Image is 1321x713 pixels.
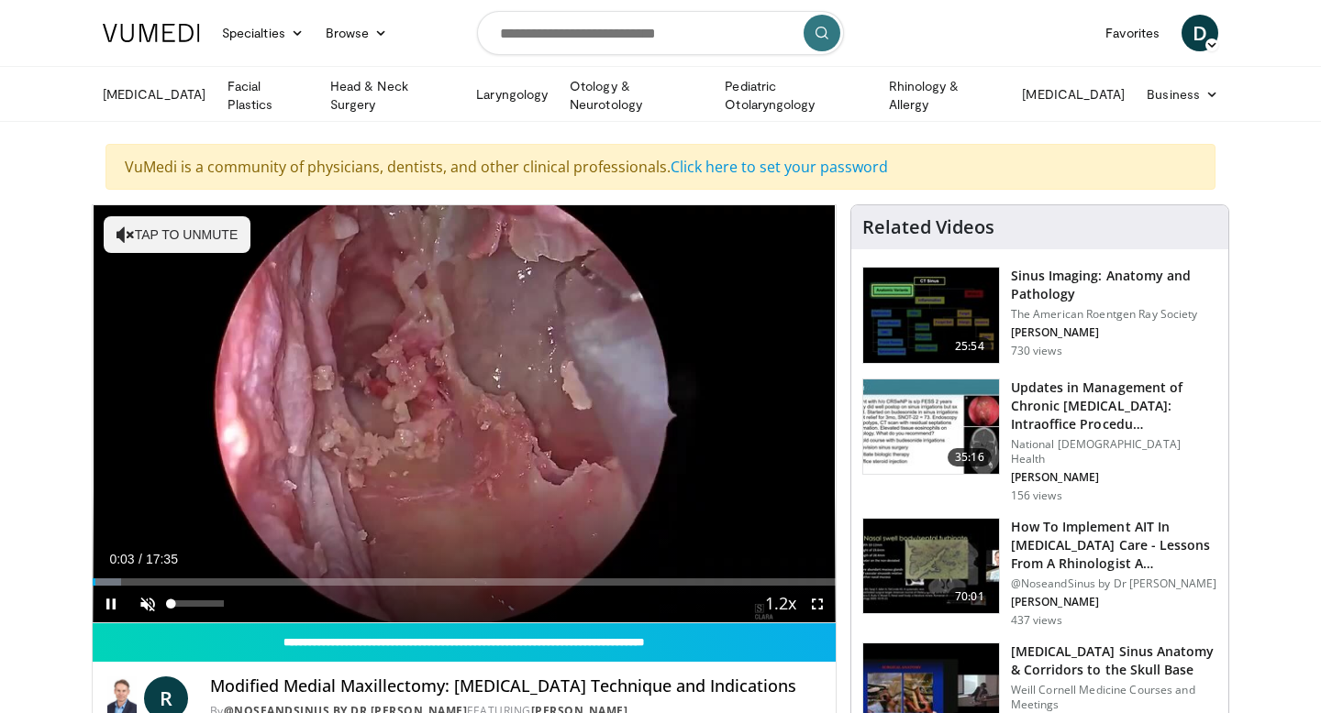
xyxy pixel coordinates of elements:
a: 25:54 Sinus Imaging: Anatomy and Pathology The American Roentgen Ray Society [PERSON_NAME] 730 views [862,267,1217,364]
button: Tap to unmute [104,216,250,253]
p: 437 views [1011,613,1062,628]
h3: How To Implement AIT In [MEDICAL_DATA] Care - Lessons From A Rhinologist A… [1011,518,1217,573]
span: 70:01 [948,587,992,606]
p: @NoseandSinus by Dr [PERSON_NAME] [1011,576,1217,591]
button: Playback Rate [762,586,799,622]
button: Unmute [129,586,166,622]
div: Progress Bar [93,578,836,586]
p: [PERSON_NAME] [1011,325,1217,340]
a: Facial Plastics [216,77,319,114]
a: Business [1136,76,1229,113]
div: VuMedi is a community of physicians, dentists, and other clinical professionals. [105,144,1216,190]
a: Favorites [1094,15,1171,51]
a: [MEDICAL_DATA] [92,76,216,113]
span: 25:54 [948,337,992,356]
button: Fullscreen [799,586,836,622]
h4: Related Videos [862,216,994,238]
a: 35:16 Updates in Management of Chronic [MEDICAL_DATA]: Intraoffice Procedu… National [DEMOGRAPHIC... [862,378,1217,503]
a: [MEDICAL_DATA] [1011,76,1136,113]
p: [PERSON_NAME] [1011,470,1217,485]
p: 730 views [1011,344,1062,358]
img: 5d00bf9a-6682-42b9-8190-7af1e88f226b.150x105_q85_crop-smart_upscale.jpg [863,268,999,363]
span: 0:03 [109,552,134,566]
a: Pediatric Otolaryngology [714,77,877,114]
img: VuMedi Logo [103,24,200,42]
div: Volume Level [171,600,223,607]
h3: [MEDICAL_DATA] Sinus Anatomy & Corridors to the Skull Base [1011,642,1217,679]
p: The American Roentgen Ray Society [1011,307,1217,322]
p: [PERSON_NAME] [1011,595,1217,609]
h4: Modified Medial Maxillectomy: [MEDICAL_DATA] Technique and Indications [210,676,821,697]
img: 3d43f09a-5d0c-4774-880e-3909ea54edb9.150x105_q85_crop-smart_upscale.jpg [863,519,999,614]
p: Weill Cornell Medicine Courses and Meetings [1011,683,1217,712]
h3: Sinus Imaging: Anatomy and Pathology [1011,267,1217,303]
input: Search topics, interventions [477,11,844,55]
a: D [1182,15,1218,51]
a: Browse [315,15,399,51]
p: National [DEMOGRAPHIC_DATA] Health [1011,437,1217,466]
a: Otology & Neurotology [559,77,714,114]
a: Laryngology [465,76,559,113]
span: 35:16 [948,448,992,466]
span: 17:35 [146,552,178,566]
a: Click here to set your password [671,157,888,177]
span: / [139,552,142,566]
img: 4d46ad28-bf85-4ffa-992f-e5d3336e5220.150x105_q85_crop-smart_upscale.jpg [863,379,999,475]
p: 156 views [1011,488,1062,503]
a: Rhinology & Allergy [878,77,1012,114]
button: Pause [93,586,129,622]
a: Specialties [211,15,315,51]
video-js: Video Player [93,205,836,623]
a: 70:01 How To Implement AIT In [MEDICAL_DATA] Care - Lessons From A Rhinologist A… @NoseandSinus b... [862,518,1217,628]
h3: Updates in Management of Chronic [MEDICAL_DATA]: Intraoffice Procedu… [1011,378,1217,433]
a: Head & Neck Surgery [319,77,465,114]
